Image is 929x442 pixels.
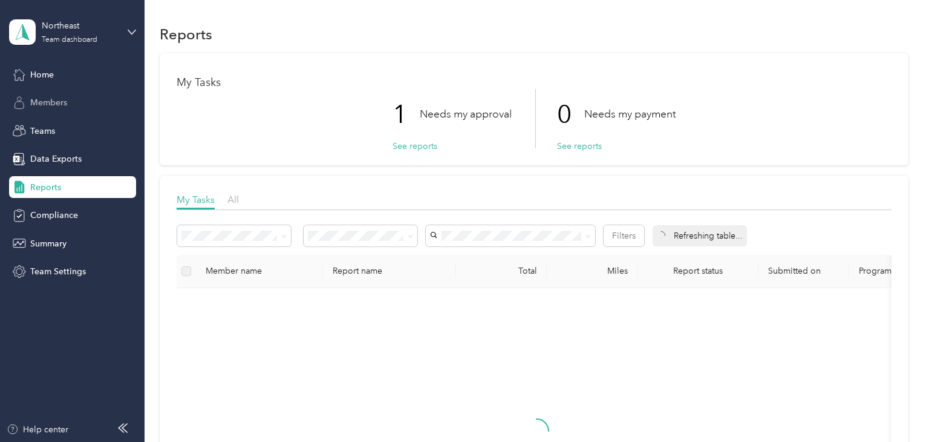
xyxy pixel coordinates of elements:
[206,266,313,276] div: Member name
[42,19,117,32] div: Northeast
[30,265,86,278] span: Team Settings
[177,194,215,205] span: My Tasks
[466,266,537,276] div: Total
[604,225,644,246] button: Filters
[30,209,78,222] span: Compliance
[30,68,54,81] span: Home
[7,423,68,436] button: Help center
[393,140,437,153] button: See reports
[584,107,676,122] p: Needs my payment
[758,255,849,288] th: Submitted on
[557,140,602,153] button: See reports
[557,89,584,140] p: 0
[227,194,239,205] span: All
[647,266,749,276] span: Report status
[30,153,82,165] span: Data Exports
[30,96,67,109] span: Members
[556,266,628,276] div: Miles
[30,125,55,137] span: Teams
[30,237,67,250] span: Summary
[196,255,323,288] th: Member name
[177,76,892,89] h1: My Tasks
[420,107,512,122] p: Needs my approval
[160,28,212,41] h1: Reports
[323,255,456,288] th: Report name
[42,36,97,44] div: Team dashboard
[861,374,929,442] iframe: Everlance-gr Chat Button Frame
[30,181,61,194] span: Reports
[653,225,747,246] div: Refreshing table...
[393,89,420,140] p: 1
